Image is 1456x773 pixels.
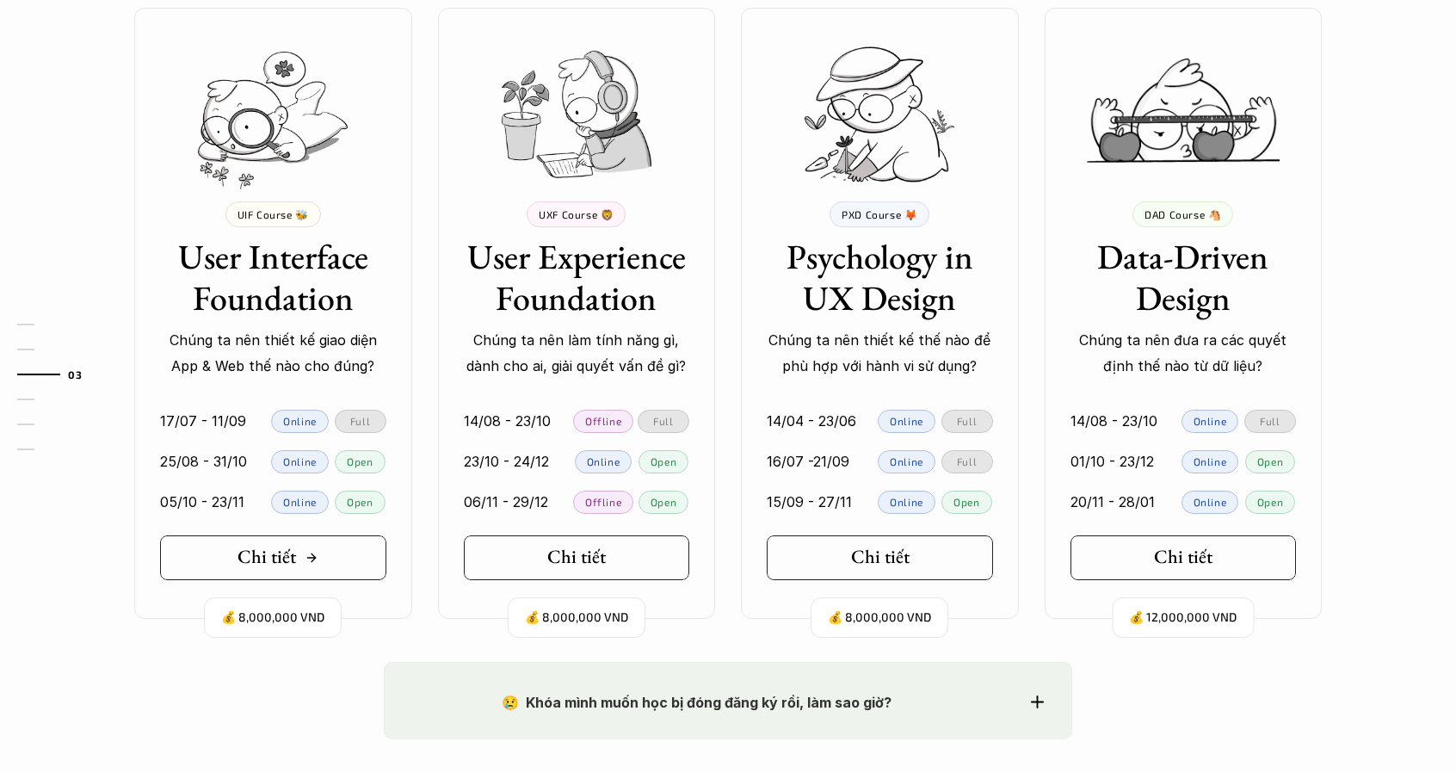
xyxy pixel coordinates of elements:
p: 06/11 - 29/12 [464,489,548,515]
p: Open [1257,455,1283,467]
h5: Chi tiết [1154,546,1212,568]
h3: User Interface Foundation [160,236,386,318]
p: 16/07 -21/09 [767,448,849,474]
p: Chúng ta nên thiết kế giao diện App & Web thế nào cho đúng? [160,327,386,380]
p: Open [953,496,979,508]
p: Offline [585,496,621,508]
p: Full [957,415,977,427]
p: Online [890,496,923,508]
p: Full [653,415,673,427]
p: Full [1260,415,1280,427]
p: Online [890,415,923,427]
a: Chi tiết [464,535,690,580]
h3: User Experience Foundation [464,236,690,318]
p: 14/04 - 23/06 [767,408,856,434]
p: UXF Course 🦁 [539,208,614,220]
p: 💰 12,000,000 VND [1129,606,1237,629]
p: Online [1194,496,1227,508]
p: Online [283,415,317,427]
a: Chi tiết [1070,535,1297,580]
p: Open [347,496,373,508]
a: Chi tiết [767,535,993,580]
p: Online [587,455,620,467]
p: 23/10 - 24/12 [464,448,549,474]
a: 03 [17,364,99,385]
p: Chúng ta nên làm tính năng gì, dành cho ai, giải quyết vấn đề gì? [464,327,690,380]
p: Chúng ta nên đưa ra các quyết định thế nào từ dữ liệu? [1070,327,1297,380]
p: Online [1194,455,1227,467]
p: 💰 8,000,000 VND [221,606,324,629]
p: Online [283,496,317,508]
p: Online [1194,415,1227,427]
h3: Psychology in UX Design [767,236,993,318]
p: 14/08 - 23/10 [1070,408,1157,434]
p: Offline [585,415,621,427]
a: Chi tiết [160,535,386,580]
h5: Chi tiết [238,546,296,568]
p: Open [347,455,373,467]
p: PXD Course 🦊 [842,208,917,220]
p: UIF Course 🐝 [238,208,309,220]
p: Online [283,455,317,467]
p: 15/09 - 27/11 [767,489,852,515]
p: 💰 8,000,000 VND [828,606,931,629]
p: 17/07 - 11/09 [160,408,246,434]
p: Open [651,496,676,508]
p: 20/11 - 28/01 [1070,489,1155,515]
p: 💰 8,000,000 VND [525,606,628,629]
h5: Chi tiết [547,546,606,568]
h5: Chi tiết [851,546,910,568]
strong: 😢 Khóa mình muốn học bị đóng đăng ký rồi, làm sao giờ? [502,694,891,711]
p: 25/08 - 31/10 [160,448,247,474]
p: Open [1257,496,1283,508]
p: Open [651,455,676,467]
p: 01/10 - 23/12 [1070,448,1154,474]
p: 05/10 - 23/11 [160,489,244,515]
p: 14/08 - 23/10 [464,408,551,434]
p: DAD Course 🐴 [1144,208,1221,220]
p: Full [350,415,370,427]
p: Chúng ta nên thiết kế thế nào để phù hợp với hành vi sử dụng? [767,327,993,380]
h3: Data-Driven Design [1070,236,1297,318]
strong: 03 [68,368,82,380]
p: Full [957,455,977,467]
p: Online [890,455,923,467]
